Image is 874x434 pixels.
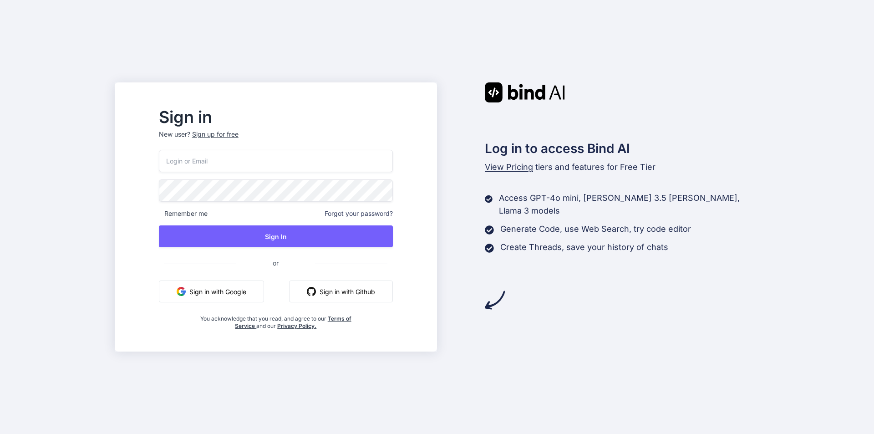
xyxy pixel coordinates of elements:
p: New user? [159,130,393,150]
img: google [177,287,186,296]
button: Sign in with Google [159,281,264,302]
p: Create Threads, save your history of chats [500,241,668,254]
button: Sign In [159,225,393,247]
img: Bind AI logo [485,82,565,102]
h2: Log in to access Bind AI [485,139,760,158]
p: tiers and features for Free Tier [485,161,760,174]
h2: Sign in [159,110,393,124]
span: View Pricing [485,162,533,172]
p: Generate Code, use Web Search, try code editor [500,223,691,235]
span: or [236,252,315,274]
p: Access GPT-4o mini, [PERSON_NAME] 3.5 [PERSON_NAME], Llama 3 models [499,192,759,217]
img: arrow [485,290,505,310]
div: Sign up for free [192,130,239,139]
span: Remember me [159,209,208,218]
a: Terms of Service [235,315,351,329]
img: github [307,287,316,296]
input: Login or Email [159,150,393,172]
button: Sign in with Github [289,281,393,302]
div: You acknowledge that you read, and agree to our and our [198,310,354,330]
a: Privacy Policy. [277,322,316,329]
span: Forgot your password? [325,209,393,218]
